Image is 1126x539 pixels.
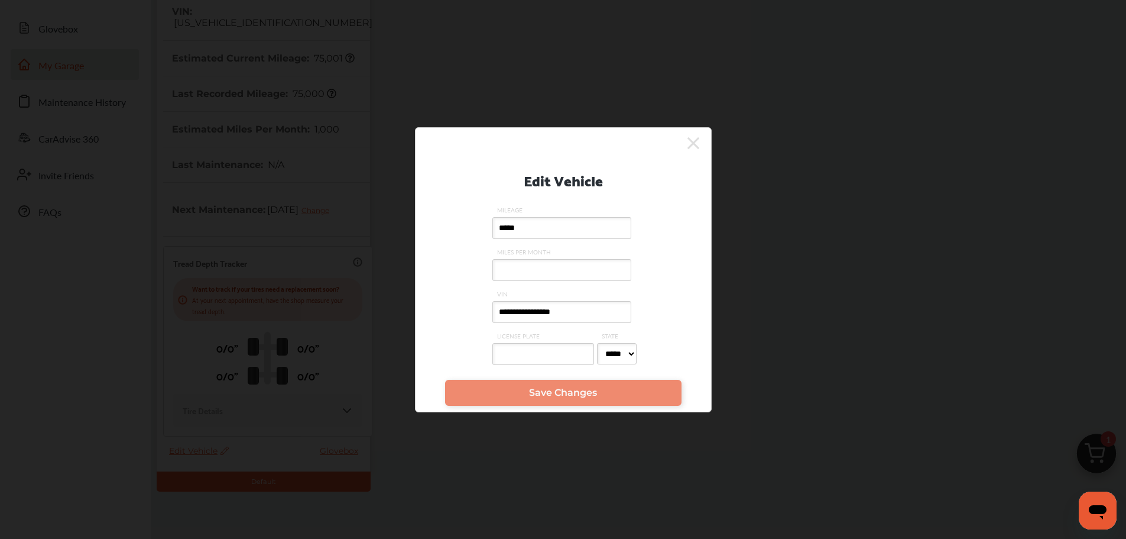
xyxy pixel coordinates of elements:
span: LICENSE PLATE [492,332,597,340]
p: Edit Vehicle [524,167,603,192]
span: MILES PER MONTH [492,248,634,256]
select: STATE [597,343,637,364]
a: Save Changes [445,380,682,406]
input: LICENSE PLATE [492,343,594,365]
iframe: Button to launch messaging window [1079,492,1117,530]
span: MILEAGE [492,206,634,214]
input: MILES PER MONTH [492,259,631,281]
span: Save Changes [529,387,597,398]
input: MILEAGE [492,217,631,239]
span: VIN [492,290,634,298]
input: VIN [492,301,631,323]
span: STATE [597,332,640,340]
